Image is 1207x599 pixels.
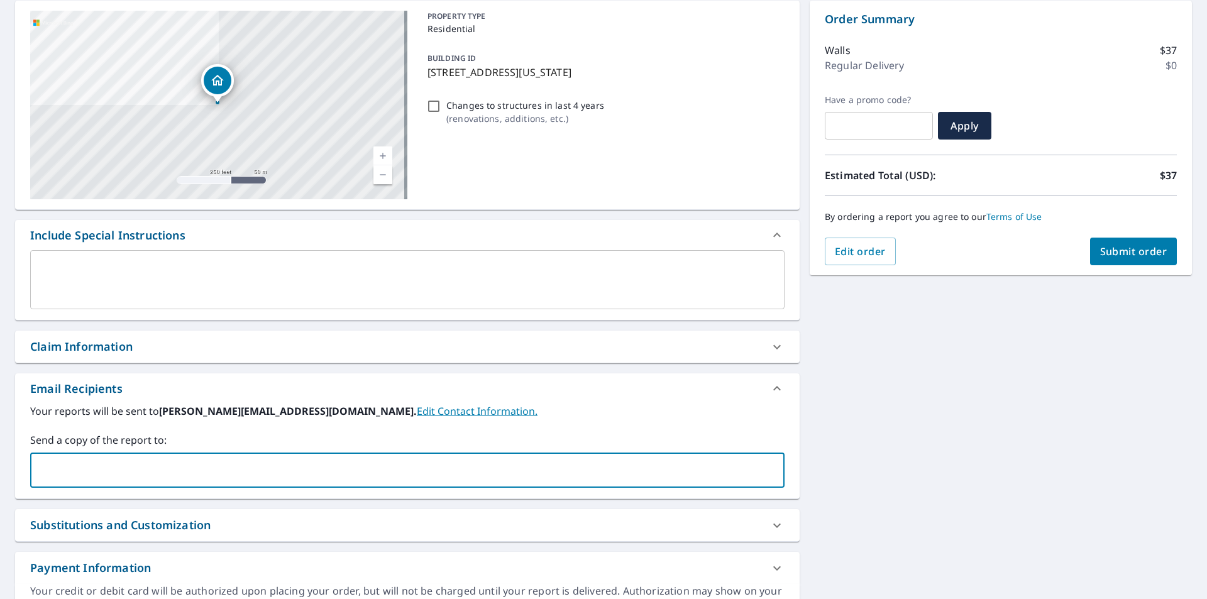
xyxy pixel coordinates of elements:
div: Payment Information [30,559,151,576]
p: [STREET_ADDRESS][US_STATE] [427,65,780,80]
p: $0 [1166,58,1177,73]
a: EditContactInfo [417,404,537,418]
a: Current Level 17, Zoom Out [373,165,392,184]
button: Edit order [825,238,896,265]
div: Substitutions and Customization [15,509,800,541]
p: Estimated Total (USD): [825,168,1001,183]
p: Order Summary [825,11,1177,28]
p: BUILDING ID [427,53,476,63]
div: Include Special Instructions [30,227,185,244]
p: $37 [1160,168,1177,183]
div: Claim Information [15,331,800,363]
button: Apply [938,112,991,140]
a: Current Level 17, Zoom In [373,146,392,165]
div: Include Special Instructions [15,220,800,250]
div: Claim Information [30,338,133,355]
div: Dropped pin, building 1, Residential property, 1 New York Ave Newark, NJ 07105 [201,64,234,103]
b: [PERSON_NAME][EMAIL_ADDRESS][DOMAIN_NAME]. [159,404,417,418]
a: Terms of Use [986,211,1042,223]
p: Residential [427,22,780,35]
p: Walls [825,43,851,58]
div: Email Recipients [15,373,800,404]
p: By ordering a report you agree to our [825,211,1177,223]
label: Your reports will be sent to [30,404,785,419]
button: Submit order [1090,238,1177,265]
span: Submit order [1100,245,1167,258]
label: Have a promo code? [825,94,933,106]
span: Apply [948,119,981,133]
div: Payment Information [15,552,800,584]
p: Changes to structures in last 4 years [446,99,604,112]
div: Substitutions and Customization [30,517,211,534]
div: Email Recipients [30,380,123,397]
p: $37 [1160,43,1177,58]
label: Send a copy of the report to: [30,432,785,448]
p: ( renovations, additions, etc. ) [446,112,604,125]
p: PROPERTY TYPE [427,11,780,22]
p: Regular Delivery [825,58,904,73]
span: Edit order [835,245,886,258]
